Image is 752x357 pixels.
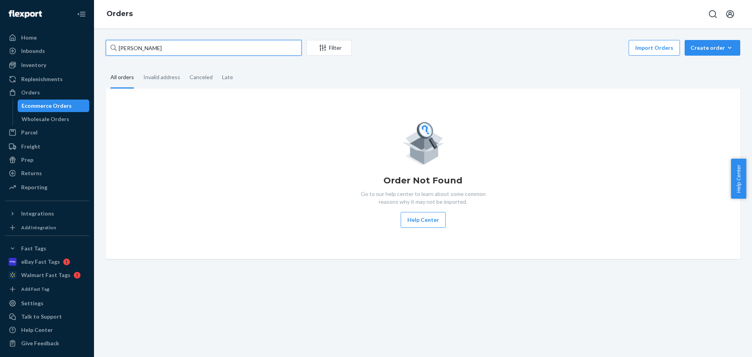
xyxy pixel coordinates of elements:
div: Home [21,34,37,42]
a: Walmart Fast Tags [5,269,89,281]
p: Go to our help center to learn about some common reasons why it may not be imported. [354,190,492,206]
img: Flexport logo [9,10,42,18]
a: Talk to Support [5,310,89,323]
div: All orders [110,67,134,89]
div: Walmart Fast Tags [21,271,70,279]
div: Canceled [190,67,213,87]
a: Add Integration [5,223,89,232]
button: Filter [306,40,352,56]
a: Inventory [5,59,89,71]
div: Ecommerce Orders [22,102,72,110]
div: Add Fast Tag [21,286,49,292]
div: Parcel [21,129,38,136]
button: Integrations [5,207,89,220]
div: Prep [21,156,33,164]
a: Add Fast Tag [5,285,89,294]
a: Orders [107,9,133,18]
a: eBay Fast Tags [5,256,89,268]
div: Late [222,67,233,87]
div: Help Center [21,326,53,334]
img: Empty list [402,120,445,165]
button: Import Orders [629,40,680,56]
a: Help Center [5,324,89,336]
a: Parcel [5,126,89,139]
div: Freight [21,143,40,150]
a: Settings [5,297,89,310]
a: Returns [5,167,89,179]
div: Reporting [21,183,47,191]
a: Orders [5,86,89,99]
div: Wholesale Orders [22,115,69,123]
a: Prep [5,154,89,166]
div: eBay Fast Tags [21,258,60,266]
ol: breadcrumbs [100,3,139,25]
h1: Order Not Found [383,174,463,187]
a: Wholesale Orders [18,113,90,125]
button: Fast Tags [5,242,89,255]
div: Settings [21,299,43,307]
div: Orders [21,89,40,96]
a: Reporting [5,181,89,194]
div: Give Feedback [21,339,59,347]
div: Fast Tags [21,245,46,252]
div: Inventory [21,61,46,69]
div: Talk to Support [21,313,62,321]
div: Replenishments [21,75,63,83]
div: Invalid address [143,67,180,87]
a: Freight [5,140,89,153]
a: Inbounds [5,45,89,57]
div: Returns [21,169,42,177]
div: Add Integration [21,224,56,231]
button: Help Center [731,159,746,199]
button: Create order [685,40,740,56]
button: Give Feedback [5,337,89,350]
button: Help Center [401,212,446,228]
button: Close Navigation [74,6,89,22]
div: Filter [307,44,351,52]
a: Replenishments [5,73,89,85]
a: Home [5,31,89,44]
a: Ecommerce Orders [18,100,90,112]
button: Open Search Box [705,6,721,22]
div: Create order [691,44,734,52]
button: Open account menu [722,6,738,22]
div: Inbounds [21,47,45,55]
div: Integrations [21,210,54,217]
input: Search orders [106,40,302,56]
